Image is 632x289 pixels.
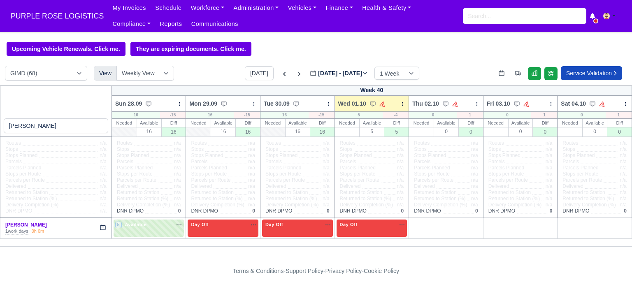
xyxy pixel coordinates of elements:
[323,171,330,177] span: n/a
[340,153,372,159] span: Stops Planned
[265,171,301,177] span: Stops per Route
[583,127,607,136] div: 0
[5,171,41,177] span: Stops per Route
[561,66,622,80] a: Service Validation
[414,140,430,146] span: Routes
[310,69,368,78] label: [DATE] - [DATE]
[483,119,508,127] div: Needed
[397,171,404,177] span: n/a
[117,196,168,202] span: Returned to Station (%)
[174,177,181,183] span: n/a
[174,159,181,164] span: n/a
[178,208,181,214] span: 0
[323,153,330,158] span: n/a
[459,119,483,127] div: Diff
[100,146,107,152] span: n/a
[397,140,404,146] span: n/a
[191,183,212,190] span: Delivered
[471,202,478,208] span: n/a
[533,127,557,136] div: 0
[340,202,393,208] span: Delivery Completion (%)
[434,127,458,136] div: 0
[562,146,575,153] span: Stops
[137,127,161,136] div: 16
[471,165,478,171] span: n/a
[562,177,602,183] span: Parcels per Route
[562,165,598,171] span: Parcels Planned
[191,140,207,146] span: Routes
[414,146,427,153] span: Stops
[340,140,355,146] span: Routes
[248,146,255,152] span: n/a
[488,140,504,146] span: Routes
[562,190,605,196] span: Returned to Station
[137,119,161,127] div: Available
[94,66,117,81] div: View
[191,159,207,165] span: Parcels
[191,208,218,214] span: DNR DPMO
[546,196,553,201] span: n/a
[117,140,132,146] span: Routes
[364,268,399,274] a: Cookie Policy
[546,202,553,208] span: n/a
[401,208,404,214] span: 0
[397,146,404,152] span: n/a
[236,127,260,136] div: 16
[264,222,285,227] span: Day Off
[265,183,286,190] span: Delivered
[457,112,483,118] div: 1
[236,119,260,127] div: Diff
[162,119,186,127] div: Diff
[155,16,186,32] a: Reports
[5,177,45,183] span: Parcels per Route
[340,190,382,196] span: Returned to Station
[340,165,376,171] span: Parcels Planned
[558,112,606,118] div: 0
[191,171,227,177] span: Stops per Route
[265,153,297,159] span: Stops Planned
[459,127,483,136] div: 0
[409,119,434,127] div: Needed
[191,196,242,202] span: Returned to Station (%)
[248,171,255,177] span: n/a
[191,177,230,183] span: Parcels per Route
[162,127,186,136] div: 16
[414,183,435,190] span: Delivered
[471,146,478,152] span: n/a
[112,86,632,96] div: Week 40
[338,99,366,108] span: Wed 01.10
[5,196,57,202] span: Returned to Station (%)
[620,196,627,201] span: n/a
[5,165,41,171] span: Parcels Planned
[383,112,409,118] div: -4
[189,222,210,227] span: Day Off
[100,183,107,189] span: n/a
[562,153,595,159] span: Stops Planned
[325,268,362,274] a: Privacy Policy
[117,208,144,214] span: DNR DPMO
[562,202,616,208] span: Delivery Completion (%)
[260,112,309,118] div: 16
[100,190,107,195] span: n/a
[81,266,551,276] div: - - -
[483,112,532,118] div: 0
[487,99,510,108] span: Fri 03.10
[100,140,107,146] span: n/a
[112,112,160,118] div: 16
[248,165,255,171] span: n/a
[248,153,255,158] span: n/a
[115,222,122,228] span: 5
[414,190,456,196] span: Returned to Station
[174,183,181,189] span: n/a
[248,177,255,183] span: n/a
[248,202,255,208] span: n/a
[117,146,130,153] span: Stops
[340,183,361,190] span: Delivered
[248,196,255,201] span: n/a
[397,153,404,158] span: n/a
[186,112,234,118] div: 16
[248,190,255,195] span: n/a
[5,146,18,153] span: Stops
[338,222,359,227] span: Day Off
[245,66,274,80] button: [DATE]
